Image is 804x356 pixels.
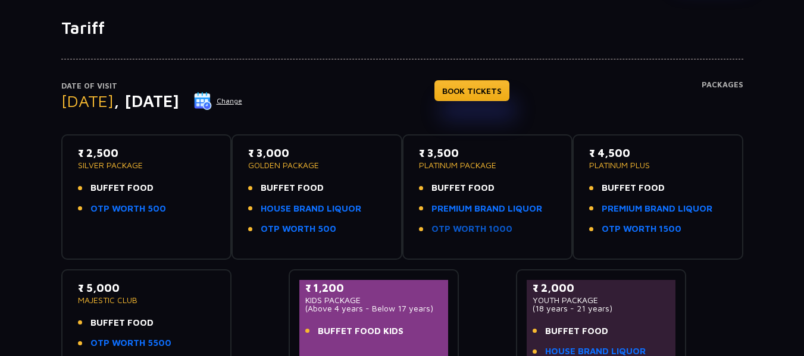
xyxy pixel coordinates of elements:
[61,80,243,92] p: Date of Visit
[602,181,665,195] span: BUFFET FOOD
[533,280,670,296] p: ₹ 2,000
[78,280,215,296] p: ₹ 5,000
[114,91,179,111] span: , [DATE]
[248,145,386,161] p: ₹ 3,000
[193,92,243,111] button: Change
[90,336,171,350] a: OTP WORTH 5500
[61,91,114,111] span: [DATE]
[78,145,215,161] p: ₹ 2,500
[318,325,403,338] span: BUFFET FOOD KIDS
[261,202,361,216] a: HOUSE BRAND LIQUOR
[431,202,542,216] a: PREMIUM BRAND LIQUOR
[602,202,712,216] a: PREMIUM BRAND LIQUOR
[261,222,336,236] a: OTP WORTH 500
[545,325,608,338] span: BUFFET FOOD
[61,18,743,38] h1: Tariff
[533,296,670,304] p: YOUTH PACKAGE
[589,145,727,161] p: ₹ 4,500
[431,181,495,195] span: BUFFET FOOD
[533,304,670,313] p: (18 years - 21 years)
[702,80,743,123] h4: Packages
[248,161,386,169] p: GOLDEN PACKAGE
[589,161,727,169] p: PLATINUM PLUS
[305,280,443,296] p: ₹ 1,200
[90,202,166,216] a: OTP WORTH 500
[90,316,154,330] span: BUFFET FOOD
[90,181,154,195] span: BUFFET FOOD
[419,161,556,169] p: PLATINUM PACKAGE
[305,304,443,313] p: (Above 4 years - Below 17 years)
[78,161,215,169] p: SILVER PACKAGE
[602,222,681,236] a: OTP WORTH 1500
[419,145,556,161] p: ₹ 3,500
[434,80,509,101] a: BOOK TICKETS
[261,181,324,195] span: BUFFET FOOD
[78,296,215,304] p: MAJESTIC CLUB
[305,296,443,304] p: KIDS PACKAGE
[431,222,512,236] a: OTP WORTH 1000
